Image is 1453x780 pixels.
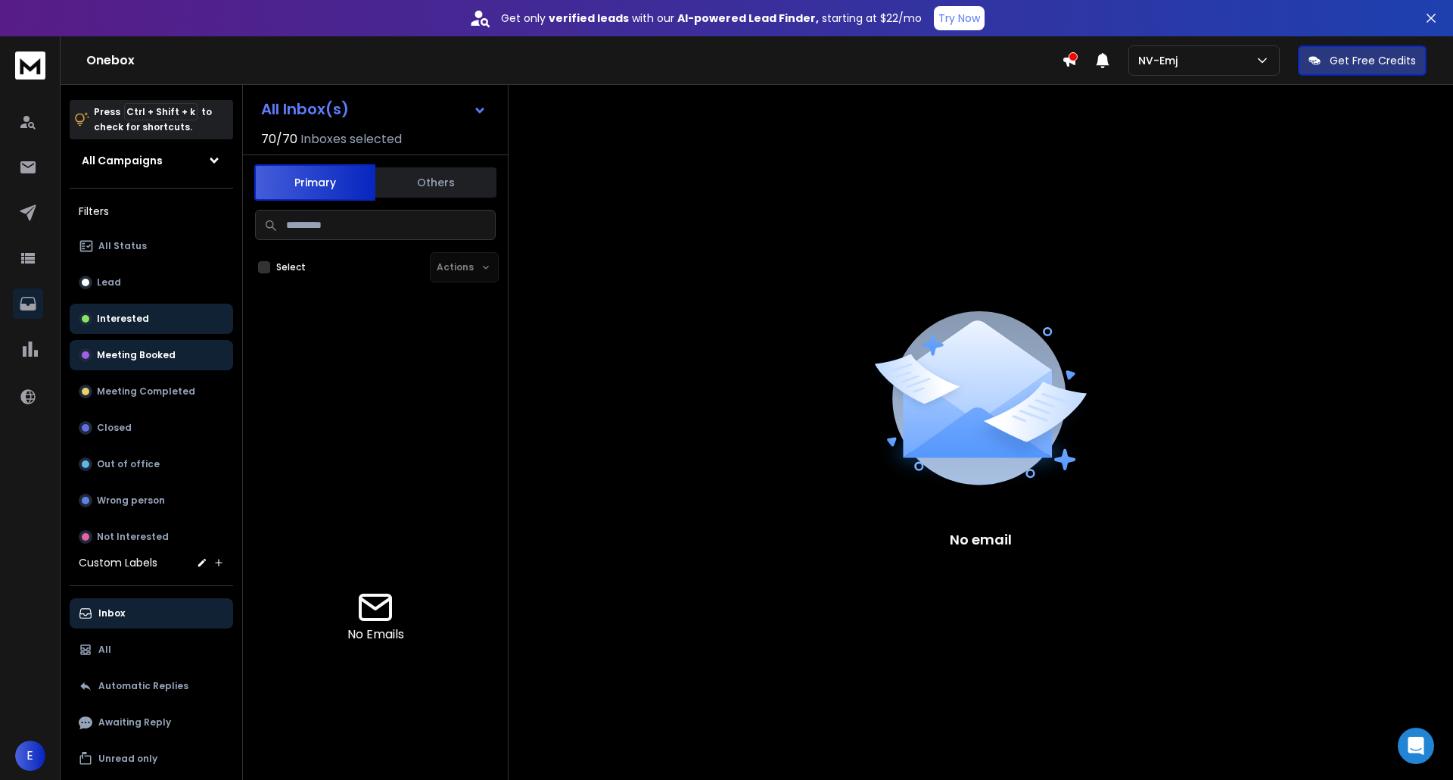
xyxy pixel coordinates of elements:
[98,753,157,765] p: Unread only
[261,101,349,117] h1: All Inbox(s)
[300,130,402,148] h3: Inboxes selected
[70,376,233,407] button: Meeting Completed
[70,267,233,298] button: Lead
[70,340,233,370] button: Meeting Booked
[98,644,111,656] p: All
[70,201,233,222] h3: Filters
[249,94,499,124] button: All Inbox(s)
[15,51,45,80] img: logo
[98,680,188,692] p: Automatic Replies
[97,313,149,325] p: Interested
[1398,728,1434,764] div: Open Intercom Messenger
[97,495,165,507] p: Wrong person
[549,11,629,26] strong: verified leads
[70,449,233,479] button: Out of office
[70,304,233,334] button: Interested
[94,105,212,135] p: Press to check for shortcuts.
[15,741,45,771] button: E
[70,231,233,261] button: All Status
[261,130,297,148] span: 70 / 70
[70,522,233,552] button: Not Interested
[97,531,169,543] p: Not Interested
[70,145,233,176] button: All Campaigns
[70,744,233,774] button: Unread only
[254,164,375,201] button: Primary
[97,422,132,434] p: Closed
[98,240,147,252] p: All Status
[70,485,233,516] button: Wrong person
[97,349,176,361] p: Meeting Booked
[347,626,404,644] p: No Emails
[70,671,233,701] button: Automatic Replies
[82,153,163,168] h1: All Campaigns
[124,103,198,120] span: Ctrl + Shift + k
[934,6,985,30] button: Try Now
[677,11,819,26] strong: AI-powered Lead Finder,
[70,413,233,443] button: Closed
[938,11,980,26] p: Try Now
[97,276,121,289] p: Lead
[98,716,171,729] p: Awaiting Reply
[70,707,233,738] button: Awaiting Reply
[501,11,922,26] p: Get only with our starting at $22/mo
[97,385,195,398] p: Meeting Completed
[1298,45,1427,76] button: Get Free Credits
[97,458,160,470] p: Out of office
[1330,53,1416,68] p: Get Free Credits
[1138,53,1184,68] p: NV-Emj
[79,555,157,570] h3: Custom Labels
[950,529,1012,551] p: No email
[98,607,125,619] p: Inbox
[375,166,496,199] button: Others
[86,51,1062,70] h1: Onebox
[70,635,233,665] button: All
[70,598,233,629] button: Inbox
[276,261,306,273] label: Select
